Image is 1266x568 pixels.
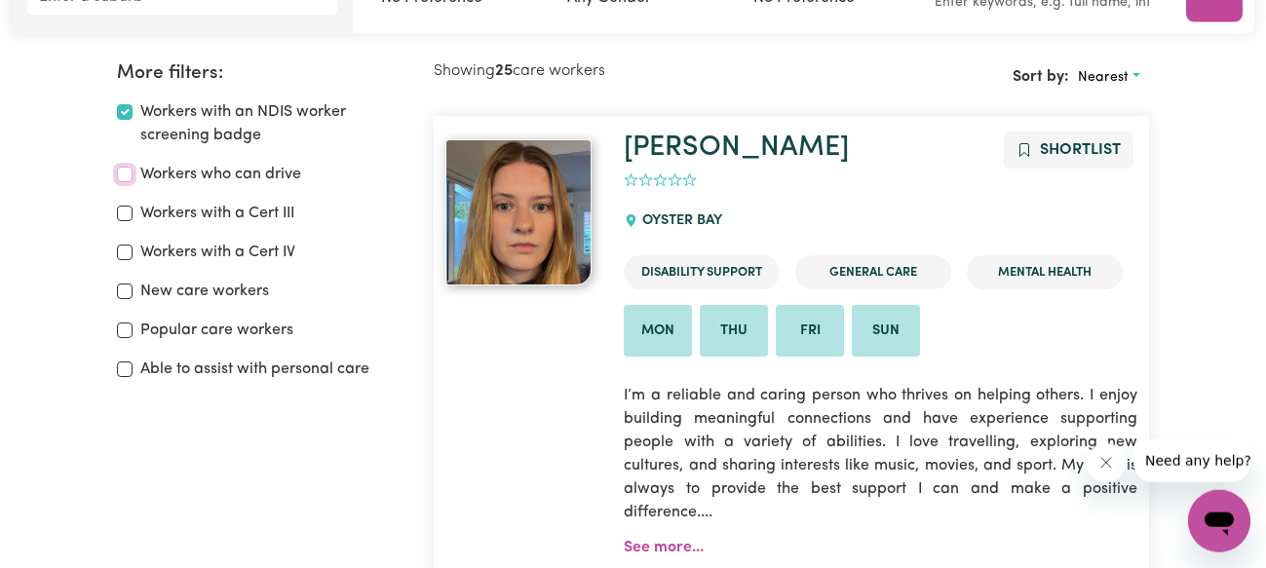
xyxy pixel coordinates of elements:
[495,63,513,79] b: 25
[445,139,592,285] img: View Laura's profile
[1188,490,1250,552] iframe: Button to launch messaging window
[140,202,294,225] label: Workers with a Cert III
[140,319,293,342] label: Popular care workers
[624,305,692,358] li: Available on Mon
[140,358,369,381] label: Able to assist with personal care
[1013,69,1069,85] span: Sort by:
[1133,439,1250,482] iframe: Message from company
[624,133,849,162] a: [PERSON_NAME]
[140,280,269,303] label: New care workers
[624,170,697,192] div: add rating by typing an integer from 0 to 5 or pressing arrow keys
[852,305,920,358] li: Available on Sun
[776,305,844,358] li: Available on Fri
[117,62,410,85] h2: More filters:
[12,14,118,29] span: Need any help?
[1069,62,1149,93] button: Sort search results
[1078,70,1129,85] span: Nearest
[140,163,301,186] label: Workers who can drive
[624,540,704,555] a: See more...
[624,372,1136,536] p: I’m a reliable and caring person who thrives on helping others. I enjoy building meaningful conne...
[624,255,780,289] li: Disability Support
[445,139,600,285] a: Laura
[1040,142,1121,158] span: Shortlist
[700,305,768,358] li: Available on Thu
[1004,132,1133,169] button: Add to shortlist
[624,195,733,247] div: OYSTER BAY
[140,100,410,147] label: Workers with an NDIS worker screening badge
[967,255,1123,289] li: Mental Health
[434,62,791,81] h2: Showing care workers
[1087,443,1126,482] iframe: Close message
[795,255,951,289] li: General Care
[140,241,295,264] label: Workers with a Cert IV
